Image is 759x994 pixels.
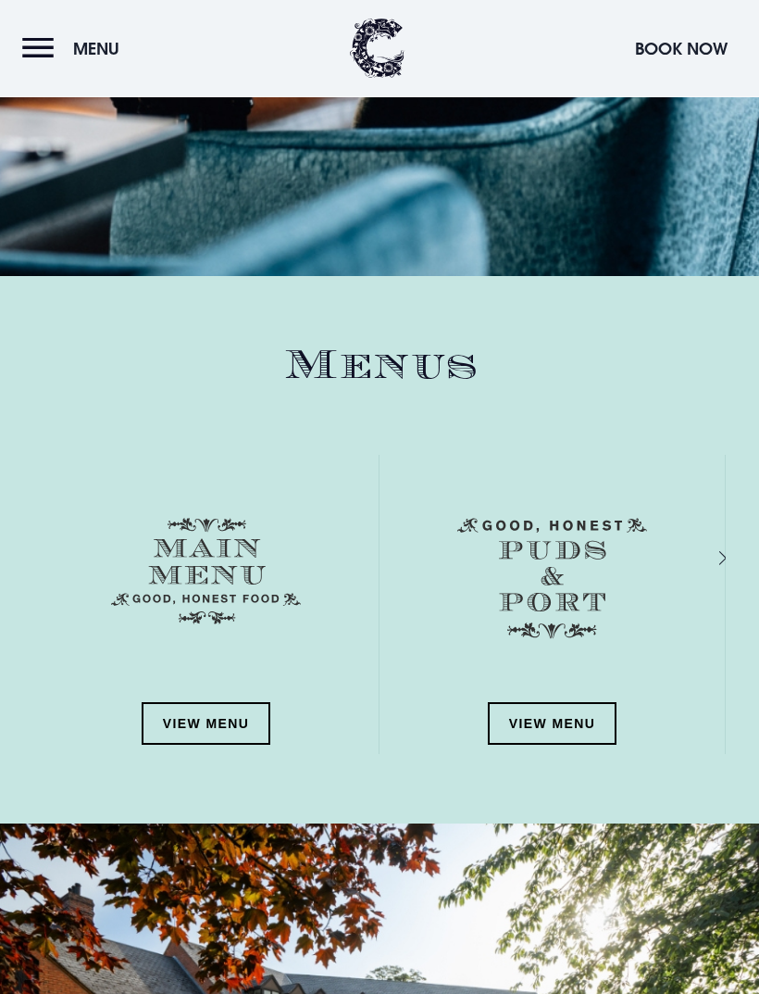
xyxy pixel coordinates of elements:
[111,519,301,625] img: Menu main menu
[22,29,129,69] button: Menu
[626,29,737,69] button: Book Now
[73,38,119,59] span: Menu
[457,519,647,640] img: Menu puds and port
[33,342,726,391] h2: Menus
[488,703,617,746] a: View Menu
[142,703,271,746] a: View Menu
[694,545,712,572] div: Next slide
[350,19,405,79] img: Clandeboye Lodge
